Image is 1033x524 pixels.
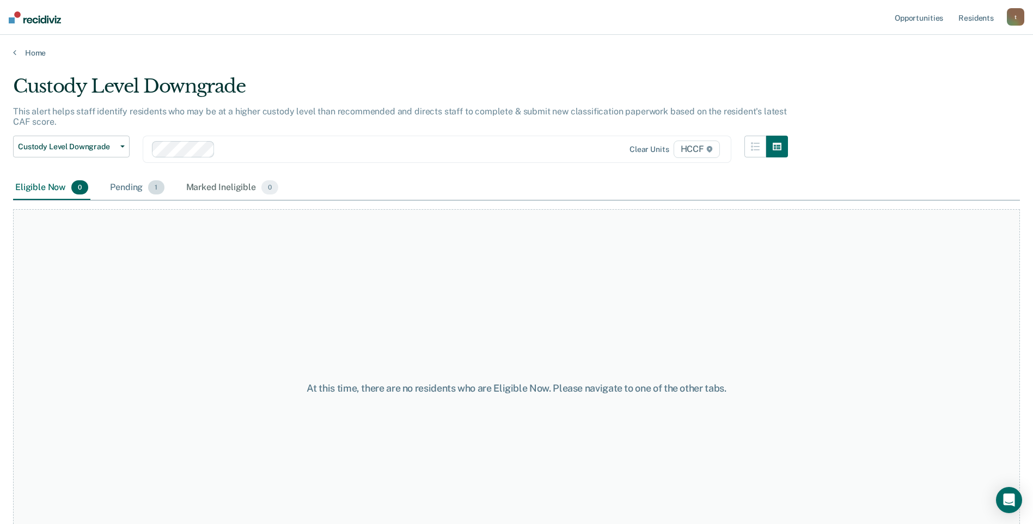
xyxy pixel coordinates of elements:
[184,176,281,200] div: Marked Ineligible0
[13,136,130,157] button: Custody Level Downgrade
[71,180,88,194] span: 0
[674,141,720,158] span: HCCF
[261,180,278,194] span: 0
[13,106,787,127] p: This alert helps staff identify residents who may be at a higher custody level than recommended a...
[996,487,1022,513] div: Open Intercom Messenger
[13,48,1020,58] a: Home
[148,180,164,194] span: 1
[13,75,788,106] div: Custody Level Downgrade
[1007,8,1024,26] button: t
[629,145,669,154] div: Clear units
[265,382,768,394] div: At this time, there are no residents who are Eligible Now. Please navigate to one of the other tabs.
[18,142,116,151] span: Custody Level Downgrade
[13,176,90,200] div: Eligible Now0
[108,176,166,200] div: Pending1
[9,11,61,23] img: Recidiviz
